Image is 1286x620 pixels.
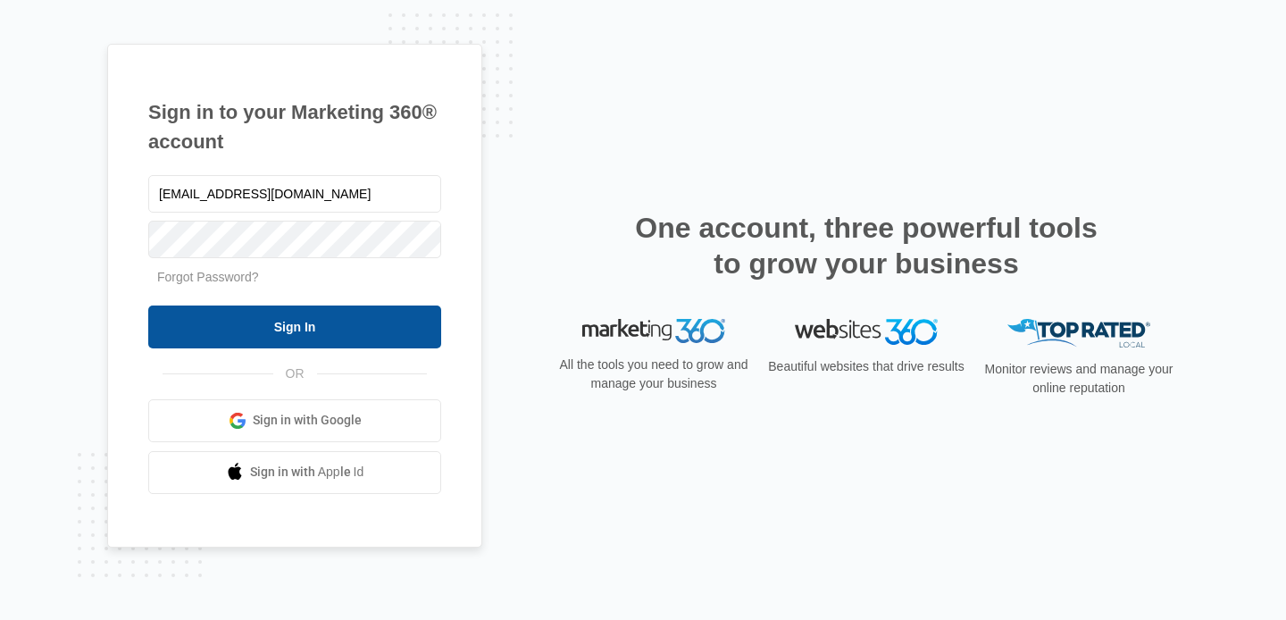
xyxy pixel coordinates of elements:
p: All the tools you need to grow and manage your business [554,356,754,393]
input: Sign In [148,306,441,348]
a: Forgot Password? [157,270,259,284]
input: Email [148,175,441,213]
img: Marketing 360 [582,319,725,344]
h1: Sign in to your Marketing 360® account [148,97,441,156]
span: OR [273,364,317,383]
span: Sign in with Apple Id [250,463,364,482]
span: Sign in with Google [253,411,362,430]
p: Monitor reviews and manage your online reputation [979,360,1179,398]
a: Sign in with Google [148,399,441,442]
p: Beautiful websites that drive results [766,357,966,376]
img: Top Rated Local [1007,319,1150,348]
img: Websites 360 [795,319,938,345]
a: Sign in with Apple Id [148,451,441,494]
h2: One account, three powerful tools to grow your business [630,210,1103,281]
